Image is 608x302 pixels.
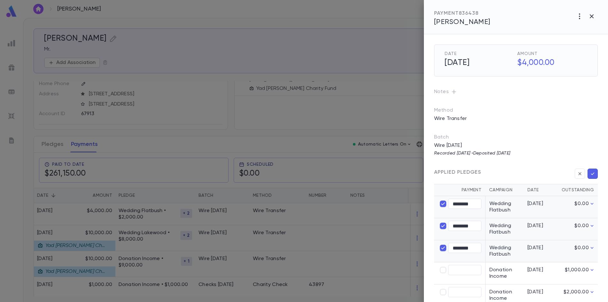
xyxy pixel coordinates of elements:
[527,201,552,207] div: [DATE]
[434,134,598,140] p: Batch
[556,196,598,218] td: $0.00
[434,107,466,114] p: Method
[527,223,552,229] div: [DATE]
[524,184,556,196] th: Date
[434,10,490,17] div: PAYMENT 836438
[485,218,524,240] td: Wedding Flatbush
[527,289,552,295] div: [DATE]
[485,196,524,218] td: Wedding Flatbush
[527,267,552,273] div: [DATE]
[430,114,471,124] p: Wire Transfer
[485,184,524,196] th: Campaign
[445,51,515,56] span: Date
[434,19,490,26] span: [PERSON_NAME]
[434,184,485,196] th: Payment
[434,87,598,97] p: Notes
[434,169,481,176] span: Applied Pledges
[556,218,598,240] td: $0.00
[556,184,598,196] th: Outstanding
[441,56,515,70] h5: [DATE]
[430,140,508,151] p: Wire [DATE]
[485,262,524,284] td: Donation Income
[556,240,598,262] td: $0.00
[517,51,587,56] span: Amount
[527,245,552,251] div: [DATE]
[556,262,598,284] td: $1,000.00
[485,240,524,262] td: Wedding Flatbush
[513,56,587,70] h5: $4,000.00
